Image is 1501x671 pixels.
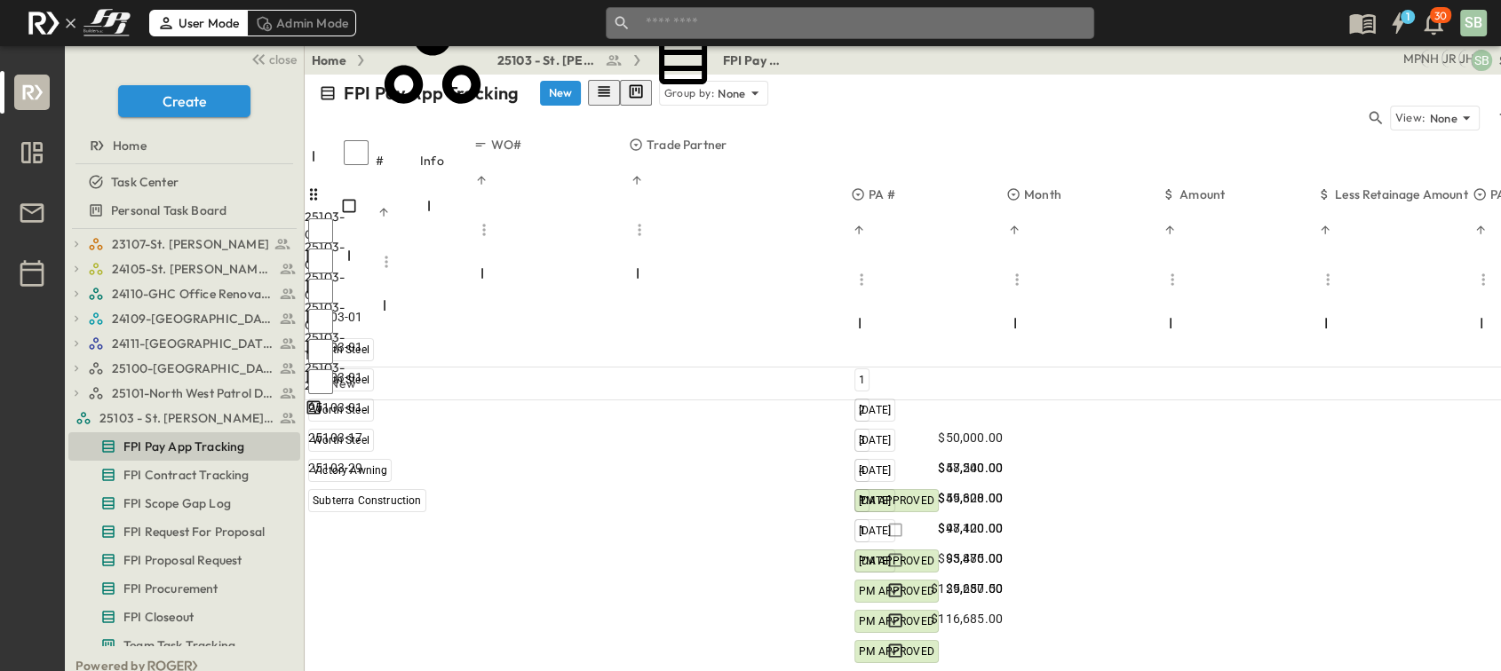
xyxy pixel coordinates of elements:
[68,255,300,283] div: 24105-St. Matthew Kitchen Renotest
[312,51,346,69] a: Home
[859,494,934,507] span: PM APPROVED
[1441,50,1457,67] div: Jayden Ramirez (jramirez@fpibuilders.com)
[1434,9,1447,23] p: 30
[68,434,297,459] a: FPI Pay App Tracking
[123,466,250,484] span: FPI Contract Tracking
[859,434,865,446] span: 3
[1406,10,1410,24] h6: 1
[931,580,1003,597] span: $129,650.00
[68,633,297,658] a: Team Task Tracking
[305,328,340,364] div: 25103-17
[859,494,891,507] span: [DATE]
[938,519,1003,537] span: $98,400.00
[1403,50,1421,67] div: Monica Pruteanu (mpruteanu@fpibuilders.com)
[68,603,300,631] div: FPI Closeouttest
[88,232,297,257] a: 23107-St. Martin De Porres
[1458,50,1474,67] div: Jose Hurtado (jhurtado@fpibuilders.com)
[344,140,369,165] input: Select all rows
[68,280,300,308] div: 24110-GHC Office Renovationstest
[305,268,340,304] div: 25103-01
[938,429,1003,446] span: $50,000.00
[473,172,489,188] button: Sort
[629,172,645,188] button: Sort
[68,196,300,225] div: Personal Task Boardtest
[308,459,362,477] span: 25103-29
[68,404,300,432] div: 25103 - St. [PERSON_NAME] Phase 2test
[68,548,297,572] a: FPI Proposal Request
[112,384,274,402] span: 25101-North West Patrol Division
[111,201,226,219] span: Personal Task Board
[308,369,333,394] input: Select row
[308,249,333,273] input: Select row
[123,636,235,654] span: Team Task Tracking
[663,84,714,102] p: Group by:
[308,429,362,446] span: 25103-17
[112,260,274,278] span: 24105-St. Matthew Kitchen Reno
[68,604,297,629] a: FPI Closeout
[308,339,333,364] input: Select row
[68,379,300,407] div: 25101-North West Patrol Divisiontest
[68,230,300,258] div: 23107-St. Martin De Porrestest
[651,28,782,92] a: FPI Pay App Tracking
[68,489,300,517] div: FPI Scope Gap Logtest
[68,574,300,603] div: FPI Procurementtest
[118,85,250,117] button: Create
[938,549,1003,567] span: $93,480.00
[859,464,891,477] span: [DATE]
[859,555,891,567] span: [DATE]
[68,461,300,489] div: FPI Contract Trackingtest
[718,84,746,102] p: None
[859,434,891,446] span: [DATE]
[88,281,297,306] a: 24110-GHC Office Renovations
[123,551,242,569] span: FPI Proposal Request
[68,198,297,223] a: Personal Task Board
[68,491,297,516] a: FPI Scope Gap Log
[21,4,137,42] img: c8d7d1ed905e502e8f77bf7063faec64e13b34fdb1f2bdd94b0e311fc34f8000.png
[68,432,300,461] div: FPI Pay App Trackingtest
[149,10,248,36] div: User Mode
[931,610,1003,628] span: $116,685.00
[1420,50,1439,67] div: Nila Hutcheson (nhutcheson@fpibuilders.com)
[497,51,598,69] span: 25103 - St. [PERSON_NAME] Phase 2
[243,46,300,71] button: close
[491,136,522,154] p: WO#
[859,404,865,416] span: 2
[88,331,297,356] a: 24111-FWMSH Building Reno
[859,615,934,628] span: PM APPROVED
[99,409,274,427] span: 25103 - St. [PERSON_NAME] Phase 2
[376,136,420,186] div: #
[308,218,333,243] input: Select row
[305,298,340,334] div: 25103-01
[620,80,652,106] button: kanban view
[68,462,297,487] a: FPI Contract Tracking
[68,519,297,544] a: FPI Request For Proposal
[123,494,231,512] span: FPI Scope Gap Log
[312,3,794,118] nav: breadcrumbs
[313,494,422,507] span: Subterra Construction
[420,136,473,186] div: Info
[938,459,1003,477] span: $58,240.00
[68,133,297,158] a: Home
[859,525,891,537] span: [DATE]
[859,464,865,477] span: 4
[88,257,297,281] a: 24105-St. Matthew Kitchen Reno
[308,309,333,334] input: Select row
[68,329,300,358] div: 24111-FWMSH Building Renotest
[344,81,519,106] p: FPI Pay App Tracking
[588,80,652,106] div: table view
[68,517,300,546] div: FPI Request For Proposaltest
[540,81,581,106] button: New
[68,631,300,659] div: Team Task Trackingtest
[375,3,623,118] a: 25103 - St. [PERSON_NAME] Phase 2
[111,173,179,191] span: Task Center
[68,354,300,383] div: 25100-Vanguard Prep Schooltest
[123,523,265,541] span: FPI Request For Proposal
[113,137,147,154] span: Home
[112,359,274,377] span: 25100-Vanguard Prep School
[123,438,244,455] span: FPI Pay App Tracking
[1458,8,1489,38] button: SB
[859,645,934,658] span: PM APPROVED
[88,356,297,381] a: 25100-Vanguard Prep School
[859,585,934,597] span: PM APPROVED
